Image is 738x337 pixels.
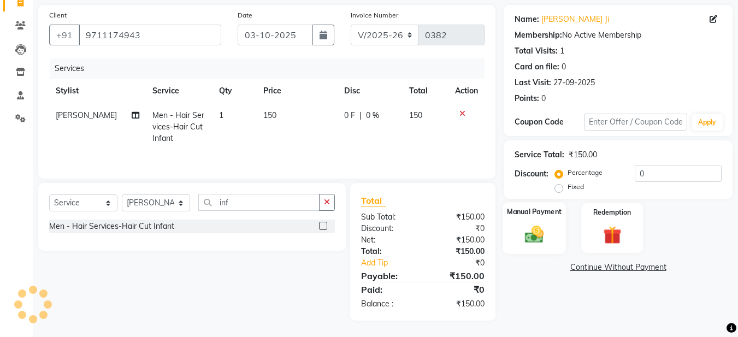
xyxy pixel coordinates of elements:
div: Balance : [353,298,423,310]
div: 0 [562,61,566,73]
span: 150 [409,110,422,120]
div: 1 [560,45,564,57]
div: Payable: [353,269,423,282]
th: Stylist [49,79,146,103]
div: Name: [515,14,539,25]
a: Add Tip [353,257,434,269]
div: Last Visit: [515,77,551,88]
button: Apply [692,114,723,131]
img: _gift.svg [598,224,627,246]
label: Manual Payment [507,206,562,217]
button: +91 [49,25,80,45]
div: ₹150.00 [569,149,597,161]
span: 150 [263,110,276,120]
div: No Active Membership [515,29,722,41]
span: | [359,110,362,121]
label: Client [49,10,67,20]
th: Price [257,79,338,103]
div: Sub Total: [353,211,423,223]
div: ₹150.00 [423,234,493,246]
span: 0 F [344,110,355,121]
label: Redemption [593,208,631,217]
input: Search by Name/Mobile/Email/Code [79,25,221,45]
span: 0 % [366,110,379,121]
div: Points: [515,93,539,104]
th: Qty [212,79,257,103]
th: Service [146,79,212,103]
span: Men - Hair Services-Hair Cut Infant [152,110,204,143]
th: Disc [338,79,403,103]
div: ₹0 [435,257,493,269]
div: Discount: [353,223,423,234]
label: Percentage [568,168,603,178]
th: Total [403,79,449,103]
div: 27-09-2025 [553,77,595,88]
span: Total [361,195,386,206]
a: [PERSON_NAME] Ji [541,14,609,25]
input: Search or Scan [198,194,320,211]
label: Date [238,10,252,20]
span: [PERSON_NAME] [56,110,117,120]
div: Net: [353,234,423,246]
div: Coupon Code [515,116,583,128]
div: ₹150.00 [423,298,493,310]
div: ₹150.00 [423,246,493,257]
div: ₹0 [423,223,493,234]
div: Paid: [353,283,423,296]
div: Card on file: [515,61,559,73]
div: Services [50,58,493,79]
div: ₹150.00 [423,211,493,223]
th: Action [448,79,485,103]
input: Enter Offer / Coupon Code [584,114,687,131]
div: 0 [541,93,546,104]
div: Total Visits: [515,45,558,57]
div: Total: [353,246,423,257]
a: Continue Without Payment [506,262,730,273]
div: Discount: [515,168,548,180]
div: Service Total: [515,149,564,161]
span: 1 [219,110,223,120]
div: ₹0 [423,283,493,296]
div: ₹150.00 [423,269,493,282]
div: Men - Hair Services-Hair Cut Infant [49,221,174,232]
div: Membership: [515,29,562,41]
label: Fixed [568,182,584,192]
img: _cash.svg [519,223,550,245]
label: Invoice Number [351,10,398,20]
